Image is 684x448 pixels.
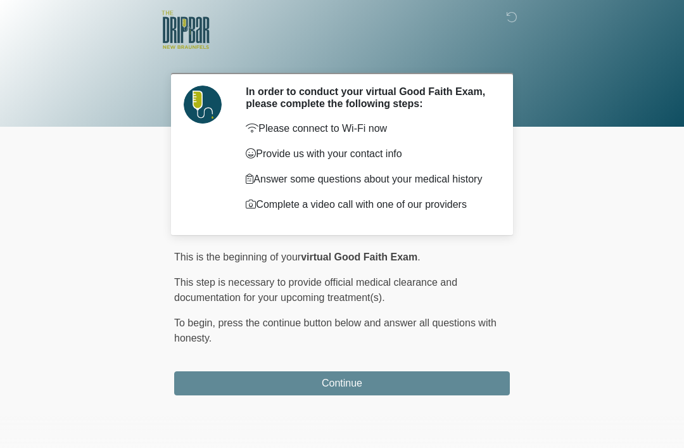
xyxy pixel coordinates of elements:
[246,172,491,187] p: Answer some questions about your medical history
[174,317,218,328] span: To begin,
[246,197,491,212] p: Complete a video call with one of our providers
[161,10,210,51] img: The DRIPBaR - New Braunfels Logo
[174,317,497,343] span: press the continue button below and answer all questions with honesty.
[246,86,491,110] h2: In order to conduct your virtual Good Faith Exam, please complete the following steps:
[174,277,457,303] span: This step is necessary to provide official medical clearance and documentation for your upcoming ...
[184,86,222,124] img: Agent Avatar
[246,121,491,136] p: Please connect to Wi-Fi now
[174,371,510,395] button: Continue
[174,252,301,262] span: This is the beginning of your
[301,252,417,262] strong: virtual Good Faith Exam
[246,146,491,162] p: Provide us with your contact info
[417,252,420,262] span: .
